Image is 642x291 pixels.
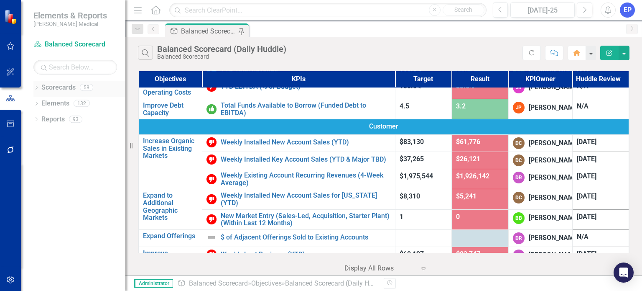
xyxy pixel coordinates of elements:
[169,3,486,18] input: Search ClearPoint...
[572,135,629,152] td: Double-Click to Edit
[221,192,390,206] a: Weekly Installed New Account Sales for [US_STATE] (YTD)
[206,137,217,147] img: Below Target
[508,152,572,169] td: Double-Click to Edit
[202,152,395,169] td: Double-Click to Edit Right Click for Context Menu
[221,212,390,227] a: New Market Entry (Sales-Led, Acquisition, Starter Plant) (Within Last 12 Months)
[529,173,579,183] div: [PERSON_NAME]
[221,83,390,90] a: YTD EBITDA (% of Budget)
[189,279,248,287] a: Balanced Scorecard
[577,192,596,200] span: [DATE]
[285,279,388,287] div: Balanced Scorecard (Daily Huddle)
[202,229,395,247] td: Double-Click to Edit Right Click for Context Menu
[513,102,525,113] div: JP
[513,137,525,149] div: DC
[202,247,395,264] td: Double-Click to Edit Right Click for Context Menu
[400,82,422,90] span: 100.0%
[577,213,596,221] span: [DATE]
[206,174,217,184] img: Below Target
[400,102,409,110] span: 4.5
[143,232,198,240] a: Expand Offerings
[456,213,460,221] span: 0
[513,5,572,15] div: [DATE]-25
[456,250,480,258] span: $83,747
[508,79,572,99] td: Double-Click to Edit
[508,247,572,264] td: Double-Click to Edit
[456,172,489,180] span: $1,926,142
[577,250,596,258] span: [DATE]
[138,119,629,135] td: Double-Click to Edit
[529,139,579,148] div: [PERSON_NAME]
[513,212,525,224] div: BB
[400,138,424,146] span: $83,130
[221,139,390,146] a: Weekly Installed New Account Sales (YTD)
[572,169,629,189] td: Double-Click to Edit
[443,4,484,16] button: Search
[529,213,579,223] div: [PERSON_NAME]
[508,99,572,119] td: Double-Click to Edit
[251,279,282,287] a: Objectives
[620,3,635,18] div: EP
[400,155,424,163] span: $37,265
[202,189,395,209] td: Double-Click to Edit Right Click for Context Menu
[33,10,107,21] span: Elements & Reports
[202,169,395,189] td: Double-Click to Edit Right Click for Context Menu
[206,194,217,204] img: Below Target
[513,250,525,261] div: DR
[221,156,390,163] a: Weekly Installed Key Account Sales (YTD & Major TBD)
[138,99,202,119] td: Double-Click to Edit Right Click for Context Menu
[143,82,198,96] a: Decrease Operating Costs
[33,21,107,27] small: [PERSON_NAME] Medical
[508,169,572,189] td: Double-Click to Edit
[206,232,217,242] img: Not Defined
[69,116,82,123] div: 93
[529,156,579,165] div: [PERSON_NAME]
[572,152,629,169] td: Double-Click to Edit
[508,229,572,247] td: Double-Click to Edit
[400,172,433,180] span: $1,975,544
[157,54,286,60] div: Balanced Scorecard
[456,102,466,110] span: 3.2
[529,250,579,260] div: [PERSON_NAME]
[143,250,198,279] a: Improve Customer Connection & Communication
[80,84,93,91] div: 58
[456,82,474,90] span: 85.6%
[74,100,90,107] div: 132
[508,189,572,209] td: Double-Click to Edit
[143,192,198,221] a: Expand to Additional Geographic Markets
[456,155,480,163] span: $26,121
[202,209,395,229] td: Double-Click to Edit Right Click for Context Menu
[134,279,173,288] span: Administrator
[529,233,579,243] div: [PERSON_NAME]
[577,172,596,180] span: [DATE]
[529,193,579,203] div: [PERSON_NAME]
[138,79,202,99] td: Double-Click to Edit Right Click for Context Menu
[456,192,476,200] span: $5,241
[572,229,629,247] td: Double-Click to Edit
[177,279,377,288] div: » »
[577,102,624,111] div: N/A
[206,250,217,260] img: Below Target
[400,213,403,221] span: 1
[202,135,395,152] td: Double-Click to Edit Right Click for Context Menu
[41,99,69,108] a: Elements
[138,229,202,247] td: Double-Click to Edit Right Click for Context Menu
[577,155,596,163] span: [DATE]
[572,79,629,99] td: Double-Click to Edit
[138,189,202,229] td: Double-Click to Edit Right Click for Context Menu
[33,60,117,75] input: Search Below...
[221,172,390,186] a: Weekly Existing Account Recurring Revenues (4-Week Average)
[143,122,624,131] span: Customer
[221,234,390,241] a: $ of Adjacent Offerings Sold to Existing Accounts
[143,102,198,116] a: Improve Debt Capacity
[400,250,424,258] span: $60,197
[400,192,420,200] span: $8,310
[206,155,217,165] img: Below Target
[206,214,217,224] img: Below Target
[572,99,629,119] td: Double-Click to Edit
[513,172,525,183] div: DR
[221,251,390,258] a: Weekly Lost Business (YTD)
[138,135,202,189] td: Double-Click to Edit Right Click for Context Menu
[221,102,390,116] a: Total Funds Available to Borrow (Funded Debt to EBITDA)
[614,263,634,283] div: Open Intercom Messenger
[456,138,480,146] span: $61,776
